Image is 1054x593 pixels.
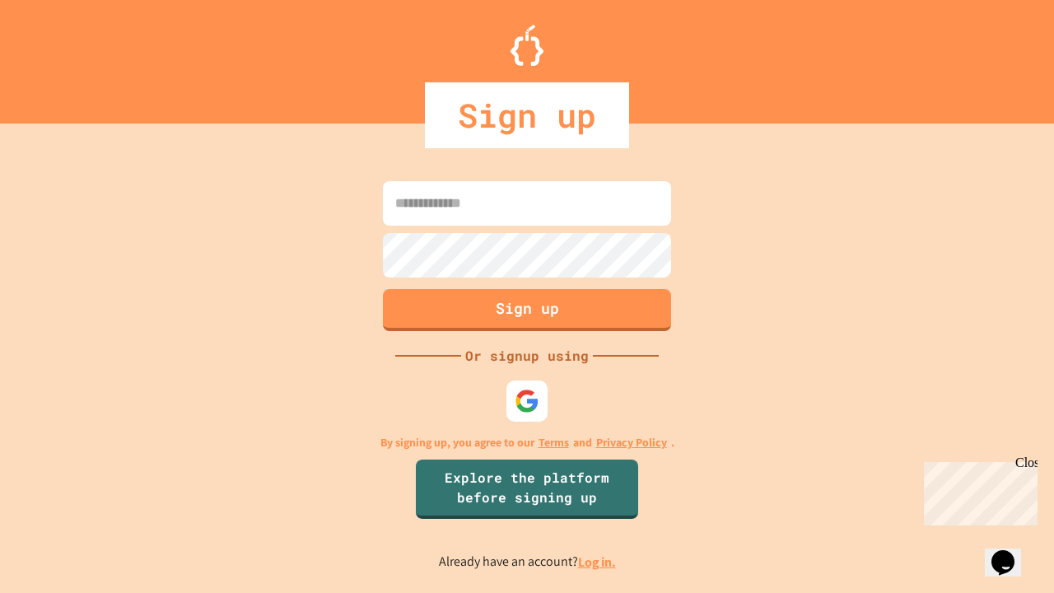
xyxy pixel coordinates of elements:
[511,25,543,66] img: Logo.svg
[461,346,593,366] div: Or signup using
[985,527,1038,577] iframe: chat widget
[7,7,114,105] div: Chat with us now!Close
[380,434,674,451] p: By signing up, you agree to our and .
[383,289,671,331] button: Sign up
[578,553,616,571] a: Log in.
[917,455,1038,525] iframe: chat widget
[439,552,616,572] p: Already have an account?
[515,389,539,413] img: google-icon.svg
[416,460,638,519] a: Explore the platform before signing up
[596,434,667,451] a: Privacy Policy
[539,434,569,451] a: Terms
[425,82,629,148] div: Sign up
